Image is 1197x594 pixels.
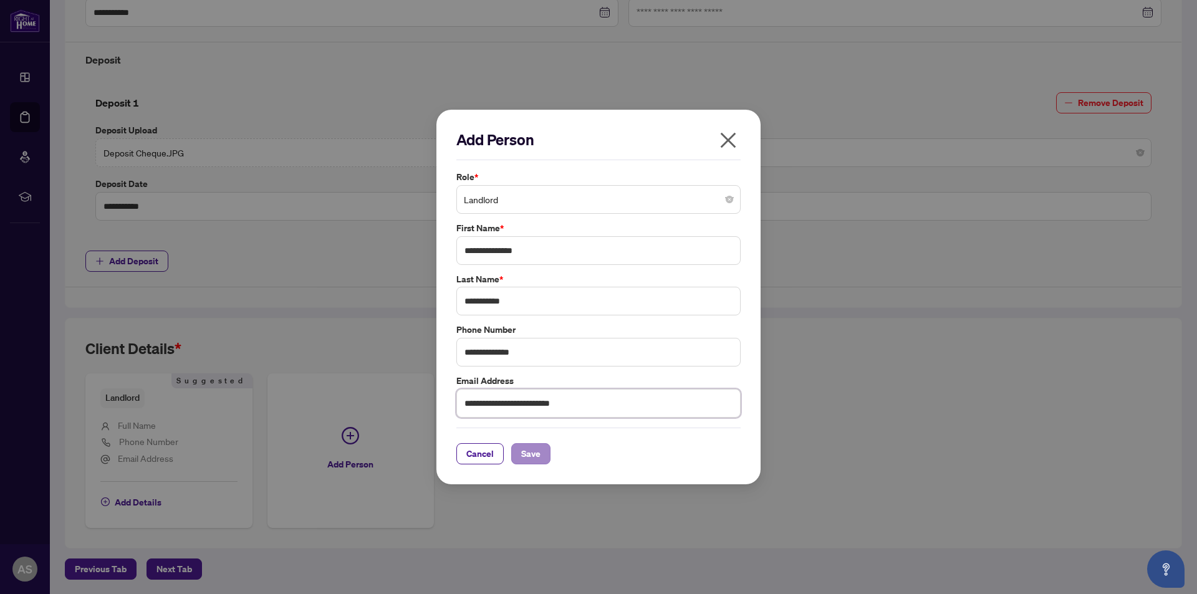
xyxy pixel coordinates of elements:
label: Email Address [456,374,741,388]
span: Landlord [464,188,733,211]
span: Save [521,444,541,464]
label: Phone Number [456,323,741,337]
span: Cancel [466,444,494,464]
label: Role [456,170,741,184]
span: close [718,130,738,150]
label: First Name [456,221,741,235]
label: Last Name [456,272,741,286]
button: Save [511,443,550,464]
span: close-circle [726,196,733,203]
button: Cancel [456,443,504,464]
button: Open asap [1147,550,1185,588]
h2: Add Person [456,130,741,150]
